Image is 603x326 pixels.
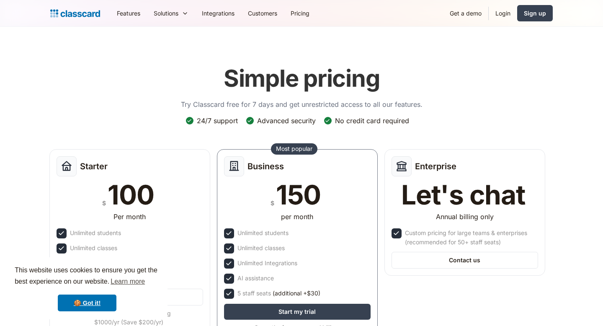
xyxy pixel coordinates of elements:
a: Features [110,4,147,23]
div: 100 [108,181,154,208]
div: cookieconsent [7,257,167,319]
a: Logo [50,8,100,19]
span: (additional +$30) [273,289,320,298]
a: Get a demo [443,4,488,23]
div: 150 [276,181,321,208]
div: Unlimited students [237,228,289,238]
a: learn more about cookies [109,275,146,288]
div: Unlimited classes [70,243,117,253]
div: $ [271,198,274,208]
a: dismiss cookie message [58,295,116,311]
h2: Enterprise [415,161,456,171]
div: 5 staff seats [237,289,320,298]
div: Advanced security [257,116,316,125]
a: Pricing [284,4,316,23]
a: Start my trial [224,304,371,320]
p: Try Classcard free for 7 days and get unrestricted access to all our features. [181,99,423,109]
div: Solutions [154,9,178,18]
h2: Starter [80,161,108,171]
h1: Simple pricing [224,65,380,93]
div: 24/7 support [197,116,238,125]
div: Unlimited classes [237,243,285,253]
div: Per month [113,212,146,222]
div: $ [102,198,106,208]
div: per month [281,212,313,222]
div: Most popular [276,145,312,153]
a: Contact us [392,252,538,269]
div: No credit card required [335,116,409,125]
a: Integrations [195,4,241,23]
div: Let's chat [401,181,525,208]
div: Annual billing only [436,212,494,222]
div: AI assistance [237,274,274,283]
div: Unlimited students [70,228,121,238]
a: Sign up [517,5,553,21]
a: Customers [241,4,284,23]
div: Solutions [147,4,195,23]
div: Unlimited Integrations [237,259,297,268]
a: Login [489,4,517,23]
span: This website uses cookies to ensure you get the best experience on our website. [15,265,160,288]
div: Sign up [524,9,546,18]
div: Custom pricing for large teams & enterprises (recommended for 50+ staff seats) [405,228,536,247]
h2: Business [247,161,284,171]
